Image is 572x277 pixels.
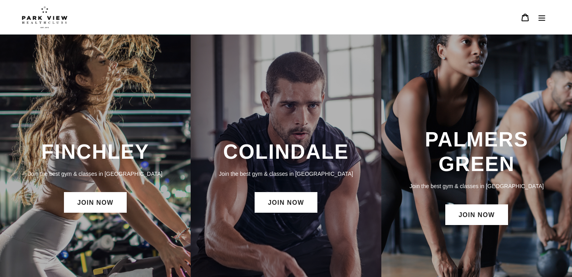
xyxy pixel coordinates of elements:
a: JOIN NOW: Palmers Green Membership [445,204,508,225]
p: Join the best gym & classes in [GEOGRAPHIC_DATA] [389,182,564,190]
a: JOIN NOW: Finchley Membership [64,192,126,213]
h3: COLINDALE [199,140,373,164]
h3: FINCHLEY [8,140,183,164]
h3: PALMERS GREEN [389,127,564,176]
button: Menu [533,9,550,26]
a: JOIN NOW: Colindale Membership [255,192,317,213]
p: Join the best gym & classes in [GEOGRAPHIC_DATA] [8,169,183,178]
img: Park view health clubs is a gym near you. [22,6,68,28]
p: Join the best gym & classes in [GEOGRAPHIC_DATA] [199,169,373,178]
